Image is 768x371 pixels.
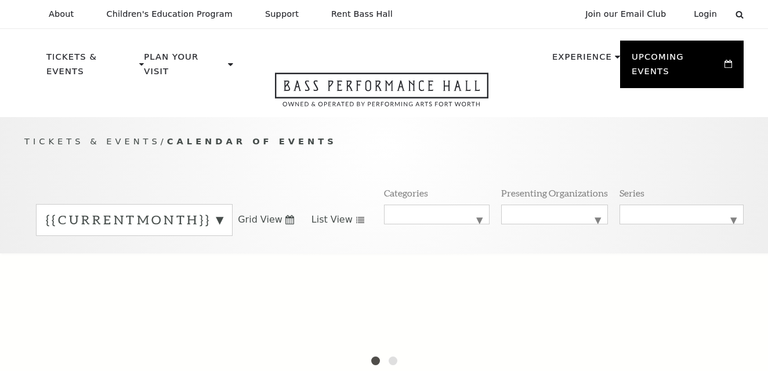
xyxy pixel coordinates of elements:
[167,136,337,146] span: Calendar of Events
[620,187,644,199] p: Series
[501,187,608,199] p: Presenting Organizations
[552,50,612,71] p: Experience
[46,50,136,85] p: Tickets & Events
[24,134,744,149] p: /
[311,213,353,226] span: List View
[46,211,223,229] label: {{currentMonth}}
[106,9,233,19] p: Children's Education Program
[24,136,161,146] span: Tickets & Events
[632,50,722,85] p: Upcoming Events
[238,213,282,226] span: Grid View
[384,187,428,199] p: Categories
[331,9,393,19] p: Rent Bass Hall
[144,50,225,85] p: Plan Your Visit
[265,9,299,19] p: Support
[49,9,74,19] p: About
